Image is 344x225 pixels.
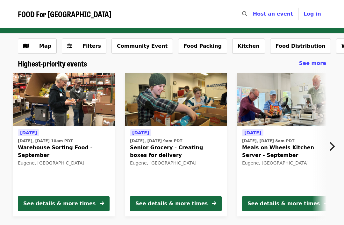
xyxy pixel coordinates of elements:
[237,73,339,127] img: Meals on Wheels Kitchen Server - September organized by FOOD For Lane County
[18,160,110,166] div: Eugene, [GEOGRAPHIC_DATA]
[18,39,57,54] button: Show map view
[299,60,326,67] a: See more
[23,43,29,49] i: map icon
[20,130,37,135] span: [DATE]
[82,43,101,49] span: Filters
[125,73,227,127] img: Senior Grocery - Creating boxes for delivery organized by FOOD For Lane County
[18,59,87,68] a: Highest-priority events
[130,144,222,159] span: Senior Grocery - Creating boxes for delivery
[253,11,293,17] a: Host an event
[244,130,261,135] span: [DATE]
[304,11,321,17] span: Log in
[323,137,344,155] button: Next item
[39,43,51,49] span: Map
[242,138,294,144] time: [DATE], [DATE] 8am PDT
[100,200,104,207] i: arrow-right icon
[242,196,334,211] button: See details & more times
[242,11,247,17] i: search icon
[242,160,334,166] div: Eugene, [GEOGRAPHIC_DATA]
[135,200,208,207] div: See details & more times
[270,39,331,54] button: Food Distribution
[178,39,227,54] button: Food Packing
[125,73,227,216] a: See details for "Senior Grocery - Creating boxes for delivery"
[18,8,111,19] span: FOOD For [GEOGRAPHIC_DATA]
[18,138,73,144] time: [DATE], [DATE] 10am PDT
[13,73,115,216] a: See details for "Warehouse Sorting Food - September"
[212,200,216,207] i: arrow-right icon
[299,60,326,66] span: See more
[23,200,96,207] div: See details & more times
[18,144,110,159] span: Warehouse Sorting Food - September
[18,58,87,69] span: Highest-priority events
[130,160,222,166] div: Eugene, [GEOGRAPHIC_DATA]
[247,200,320,207] div: See details & more times
[232,39,265,54] button: Kitchen
[242,144,334,159] span: Meals on Wheels Kitchen Server - September
[111,39,173,54] button: Community Event
[251,6,256,22] input: Search
[237,73,339,216] a: See details for "Meals on Wheels Kitchen Server - September"
[18,196,110,211] button: See details & more times
[13,73,115,127] img: Warehouse Sorting Food - September organized by FOOD For Lane County
[130,138,182,144] time: [DATE], [DATE] 9am PDT
[62,39,106,54] button: Filters (0 selected)
[130,196,222,211] button: See details & more times
[328,140,335,152] i: chevron-right icon
[132,130,149,135] span: [DATE]
[18,10,111,19] a: FOOD For [GEOGRAPHIC_DATA]
[298,8,326,20] button: Log in
[67,43,72,49] i: sliders-h icon
[13,59,331,68] div: Highest-priority events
